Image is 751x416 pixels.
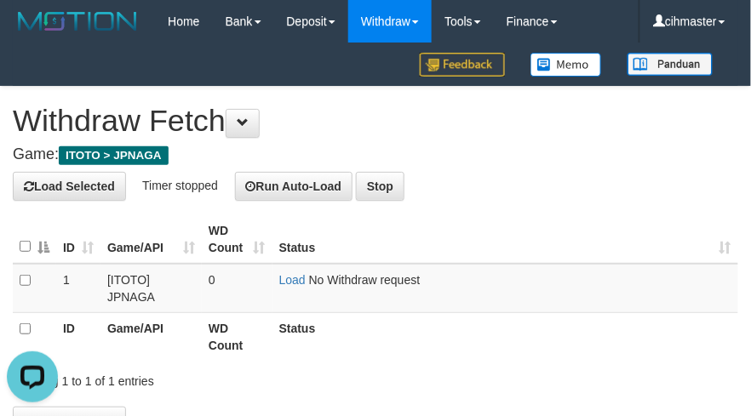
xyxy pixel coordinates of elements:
img: panduan.png [628,53,713,76]
img: MOTION_logo.png [13,9,142,34]
span: ITOTO > JPNAGA [59,146,169,165]
button: Load Selected [13,172,126,201]
h4: Game: [13,146,738,163]
span: 0 [209,273,215,287]
th: ID [56,312,100,361]
th: Status: activate to sort column ascending [272,215,738,264]
span: No Withdraw request [309,273,421,287]
th: ID: activate to sort column ascending [56,215,100,264]
th: WD Count: activate to sort column ascending [202,215,272,264]
td: [ITOTO] JPNAGA [100,264,202,313]
button: Run Auto-Load [235,172,353,201]
img: Feedback.jpg [420,53,505,77]
button: Stop [356,172,404,201]
a: Load [279,273,306,287]
th: Status [272,312,738,361]
td: 1 [56,264,100,313]
th: Game/API [100,312,202,361]
th: Game/API: activate to sort column ascending [100,215,202,264]
h1: Withdraw Fetch [13,104,738,138]
div: Showing 1 to 1 of 1 entries [13,366,301,390]
th: WD Count [202,312,272,361]
img: Button%20Memo.svg [530,53,602,77]
button: Open LiveChat chat widget [7,7,58,58]
span: Timer stopped [142,178,218,191]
